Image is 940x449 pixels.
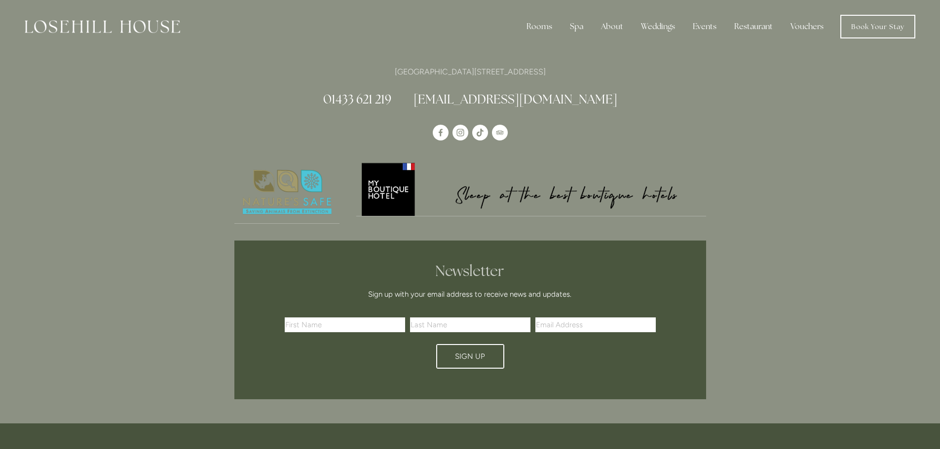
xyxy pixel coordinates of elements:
h2: Newsletter [288,262,652,280]
div: Spa [562,17,591,36]
div: Events [685,17,724,36]
div: About [593,17,631,36]
input: First Name [285,317,405,332]
button: Sign Up [436,344,504,369]
a: My Boutique Hotel - Logo [356,161,706,216]
img: Nature's Safe - Logo [234,161,340,223]
div: Weddings [633,17,683,36]
p: Sign up with your email address to receive news and updates. [288,288,652,300]
p: [GEOGRAPHIC_DATA][STREET_ADDRESS] [234,65,706,78]
img: Losehill House [25,20,180,33]
a: Book Your Stay [840,15,915,38]
a: TikTok [472,125,488,140]
input: Email Address [535,317,656,332]
div: Restaurant [726,17,781,36]
a: TripAdvisor [492,125,508,140]
a: [EMAIL_ADDRESS][DOMAIN_NAME] [414,91,617,107]
div: Rooms [519,17,560,36]
a: 01433 621 219 [323,91,391,107]
input: Last Name [410,317,530,332]
span: Sign Up [455,352,485,361]
a: Instagram [452,125,468,140]
a: Nature's Safe - Logo [234,161,340,224]
a: Losehill House Hotel & Spa [433,125,449,140]
a: Vouchers [783,17,831,36]
img: My Boutique Hotel - Logo [356,161,706,216]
